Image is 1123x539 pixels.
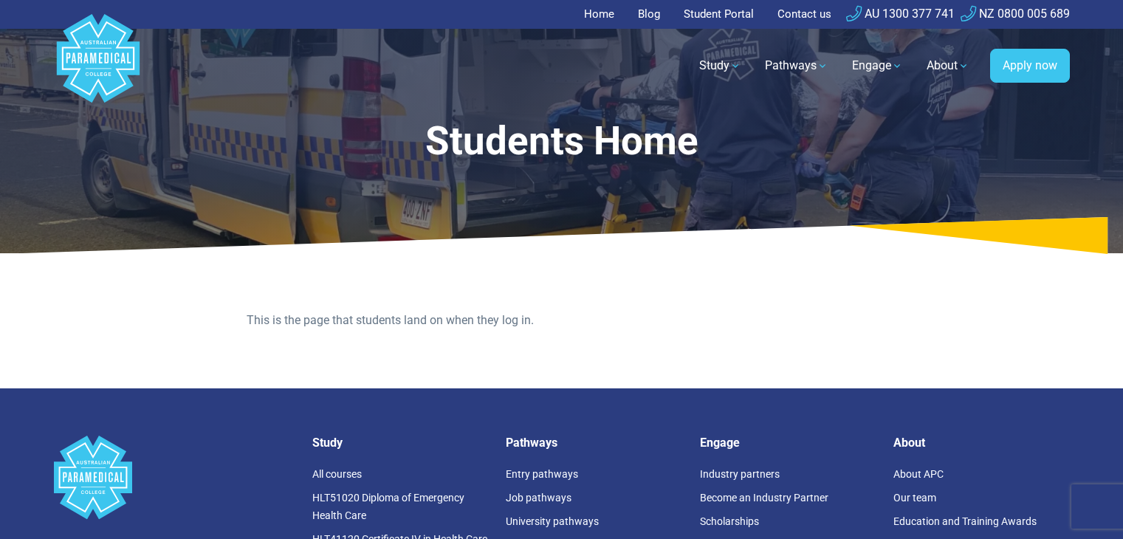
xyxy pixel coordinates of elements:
a: Space [54,436,295,519]
a: Our team [893,492,936,504]
a: Study [690,45,750,86]
a: Entry pathways [506,468,578,480]
a: All courses [312,468,362,480]
a: University pathways [506,515,599,527]
a: Job pathways [506,492,571,504]
h1: Students Home [181,118,943,165]
a: Pathways [756,45,837,86]
a: Apply now [990,49,1070,83]
a: Scholarships [700,515,759,527]
h5: About [893,436,1070,450]
a: Become an Industry Partner [700,492,828,504]
h5: Engage [700,436,876,450]
a: Industry partners [700,468,780,480]
a: HLT51020 Diploma of Emergency Health Care [312,492,464,521]
a: Engage [843,45,912,86]
a: NZ 0800 005 689 [961,7,1070,21]
a: Australian Paramedical College [54,29,142,103]
a: About APC [893,468,944,480]
h5: Study [312,436,489,450]
a: AU 1300 377 741 [846,7,955,21]
a: About [918,45,978,86]
h5: Pathways [506,436,682,450]
p: This is the page that students land on when they log in. [247,312,876,329]
a: Education and Training Awards [893,515,1037,527]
